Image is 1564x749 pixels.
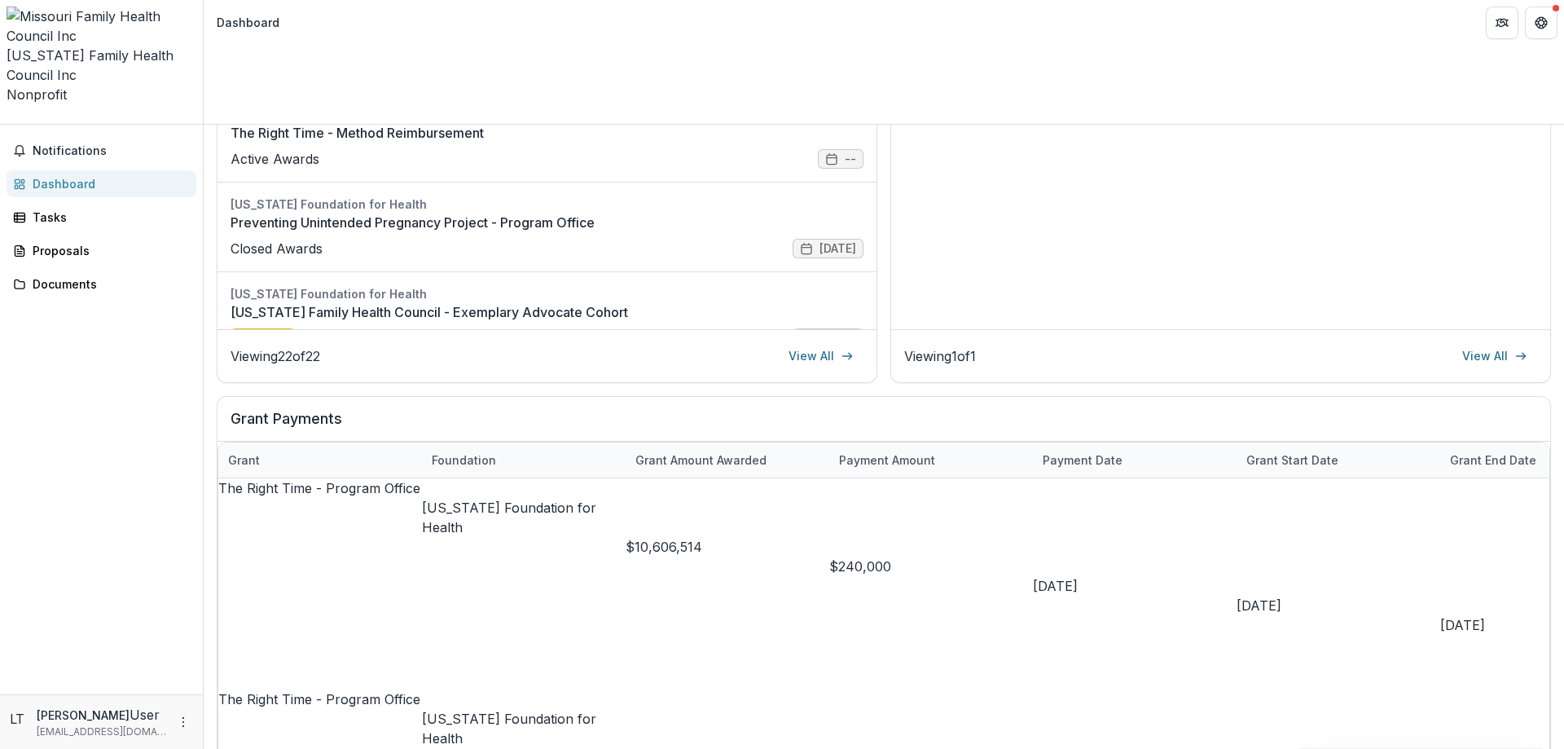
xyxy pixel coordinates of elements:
nav: breadcrumb [210,11,286,34]
a: The Right Time - Program Office [218,480,420,496]
p: Viewing 22 of 22 [231,346,320,366]
button: More [174,712,193,732]
div: Grant amount awarded [626,452,776,469]
div: Payment date [1033,452,1132,469]
div: Foundation [422,443,626,478]
button: Notifications [7,138,196,164]
div: Grant end date [1440,452,1546,469]
div: Dashboard [217,14,279,31]
div: Tasks [33,209,183,226]
div: Grant amount awarded [626,443,829,478]
a: View All [779,343,863,369]
div: Grant start date [1237,443,1440,478]
div: Linda Trower [10,709,30,729]
a: The Right Time - Method Reimbursement [231,123,863,143]
div: Payment Amount [829,443,1033,478]
div: Grant [218,452,270,469]
a: Preventing Unintended Pregnancy Project - Program Office [231,213,863,232]
div: $10,606,514 [626,537,829,557]
a: Dashboard [7,170,196,197]
img: Missouri Family Health Council Inc [7,7,196,46]
p: [EMAIL_ADDRESS][DOMAIN_NAME] [37,725,167,739]
div: Payment date [1033,443,1237,478]
div: [DATE] [1033,576,1237,596]
p: User [130,705,160,725]
div: Payment Amount [829,452,945,469]
div: Grant [218,443,422,478]
a: The Right Time - Program Office [218,691,420,707]
div: [US_STATE] Family Health Council Inc [7,46,196,85]
div: Dashboard [33,175,183,192]
p: [US_STATE] Foundation for Health [422,498,626,537]
a: View All [1452,343,1537,369]
p: [US_STATE] Foundation for Health [422,709,626,748]
a: Documents [7,271,196,297]
div: Documents [33,275,183,293]
button: Partners [1486,7,1518,39]
p: Viewing 1 of 1 [904,346,976,366]
a: Tasks [7,204,196,231]
h2: Grant Payments [231,410,1537,441]
div: Grant start date [1237,452,1348,469]
div: $240,000 [829,557,1033,576]
div: Foundation [422,452,506,469]
button: Get Help [1525,7,1557,39]
p: [PERSON_NAME] [37,707,130,724]
div: [DATE] [1237,596,1440,615]
span: Nonprofit [7,86,67,103]
a: Proposals [7,237,196,264]
div: Proposals [33,242,183,259]
span: Notifications [33,144,190,158]
a: [US_STATE] Family Health Council - Exemplary Advocate Cohort [231,302,863,322]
